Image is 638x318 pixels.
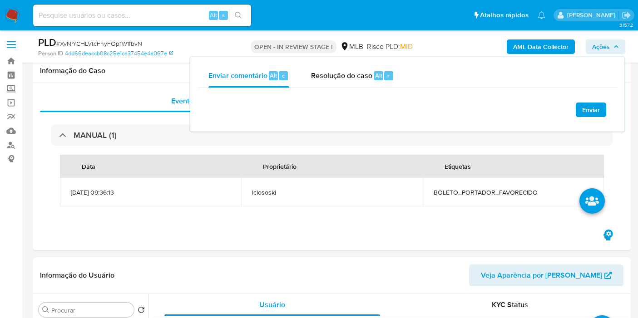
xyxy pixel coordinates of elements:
input: Pesquise usuários ou casos... [33,10,251,21]
div: Proprietário [252,155,307,177]
button: Procurar [42,306,49,313]
h3: MANUAL (1) [74,130,117,140]
span: Alt [210,11,217,20]
input: Procurar [51,306,130,314]
span: lclososki [252,188,411,196]
button: Enviar [576,103,606,117]
div: Data [71,155,106,177]
button: search-icon [229,9,247,22]
span: Alt [375,71,382,80]
div: MANUAL (1) [51,125,613,146]
button: AML Data Collector [507,39,575,54]
a: Sair [622,10,631,20]
b: AML Data Collector [513,39,569,54]
p: lucas.barboza@mercadolivre.com [567,11,618,20]
span: Veja Aparência por [PERSON_NAME] [481,264,602,286]
span: Risco PLD: [367,42,413,52]
span: Eventos ( 1 ) [171,96,209,106]
span: r [387,71,390,80]
span: Atalhos rápidos [480,10,529,20]
button: Veja Aparência por [PERSON_NAME] [469,264,623,286]
span: s [222,11,225,20]
span: c [282,71,285,80]
span: Enviar comentário [208,70,267,80]
span: MID [400,41,413,52]
span: Ações [592,39,610,54]
b: PLD [38,35,56,49]
div: MLB [340,42,363,52]
span: # XvNrYCHLVtcFnyFOpfW1fbvN [56,39,142,48]
span: Usuário [259,299,285,310]
span: [DATE] 09:36:13 [71,188,230,196]
a: Notificações [538,11,545,19]
span: KYC Status [492,299,528,310]
b: Person ID [38,49,63,58]
span: BOLETO_PORTADOR_FAVORECIDO [434,188,593,196]
button: Retornar ao pedido padrão [138,306,145,316]
button: Ações [586,39,625,54]
span: Alt [270,71,277,80]
span: Enviar [582,103,600,116]
div: Etiquetas [434,155,482,177]
p: OPEN - IN REVIEW STAGE I [251,40,336,53]
a: 4dd66deaccb08c25e1ca37454e4a067e [65,49,173,58]
h1: Informação do Usuário [40,271,114,280]
h1: Informação do Caso [40,66,623,75]
span: Resolução do caso [311,70,372,80]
